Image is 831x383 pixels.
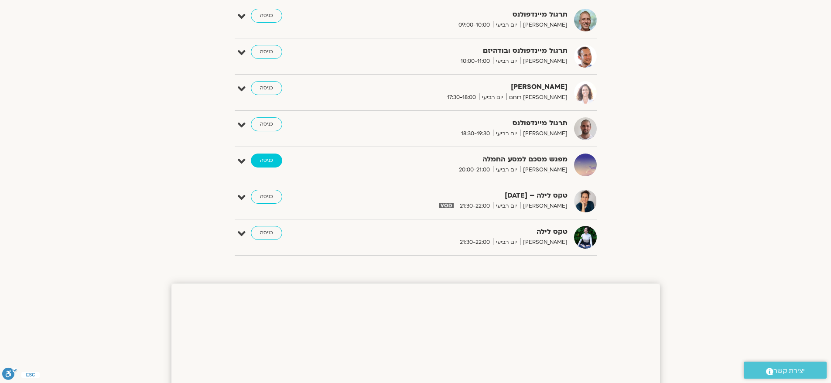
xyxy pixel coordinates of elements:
strong: טקס לילה – [DATE] [354,190,568,202]
span: [PERSON_NAME] [520,57,568,66]
a: כניסה [251,9,282,23]
span: 21:30-22:00 [457,238,493,247]
span: יום רביעי [493,57,520,66]
span: יום רביעי [479,93,506,102]
span: 21:30-22:00 [457,202,493,211]
span: [PERSON_NAME] [520,21,568,30]
span: יום רביעי [493,238,520,247]
span: [PERSON_NAME] רוחם [506,93,568,102]
span: 20:00-21:00 [456,165,493,174]
strong: תרגול מיינדפולנס [354,9,568,21]
strong: תרגול מיינדפולנס ובודהיזם [354,45,568,57]
span: יום רביעי [493,165,520,174]
span: יום רביעי [493,21,520,30]
img: vodicon [439,203,453,208]
span: [PERSON_NAME] [520,238,568,247]
span: יצירת קשר [773,365,805,377]
strong: מפגש מסכם למסע החמלה [354,154,568,165]
span: 17:30-18:00 [444,93,479,102]
strong: טקס לילה [354,226,568,238]
span: [PERSON_NAME] [520,129,568,138]
span: 10:00-11:00 [458,57,493,66]
span: [PERSON_NAME] [520,165,568,174]
span: יום רביעי [493,202,520,211]
a: כניסה [251,226,282,240]
span: יום רביעי [493,129,520,138]
a: יצירת קשר [744,362,827,379]
span: [PERSON_NAME] [520,202,568,211]
a: כניסה [251,45,282,59]
a: כניסה [251,190,282,204]
a: כניסה [251,117,282,131]
strong: [PERSON_NAME] [354,81,568,93]
a: כניסה [251,81,282,95]
span: 18:30-19:30 [458,129,493,138]
a: כניסה [251,154,282,168]
strong: תרגול מיינדפולנס [354,117,568,129]
span: 09:00-10:00 [455,21,493,30]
